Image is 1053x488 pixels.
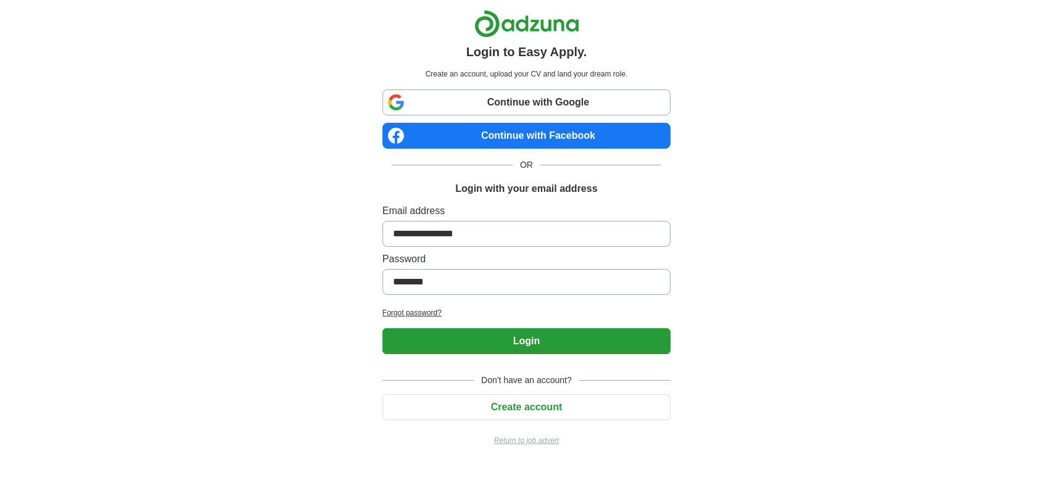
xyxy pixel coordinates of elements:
span: OR [513,159,540,172]
button: Create account [382,394,671,420]
a: Continue with Facebook [382,123,671,149]
label: Email address [382,204,671,218]
label: Password [382,252,671,267]
p: Create an account, upload your CV and land your dream role. [385,68,668,80]
img: Adzuna logo [474,10,579,38]
button: Login [382,328,671,354]
a: Return to job advert [382,435,671,446]
a: Continue with Google [382,89,671,115]
span: Don't have an account? [474,374,579,387]
h1: Login to Easy Apply. [466,43,587,61]
a: Create account [382,402,671,412]
a: Forgot password? [382,307,671,318]
h1: Login with your email address [455,181,597,196]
